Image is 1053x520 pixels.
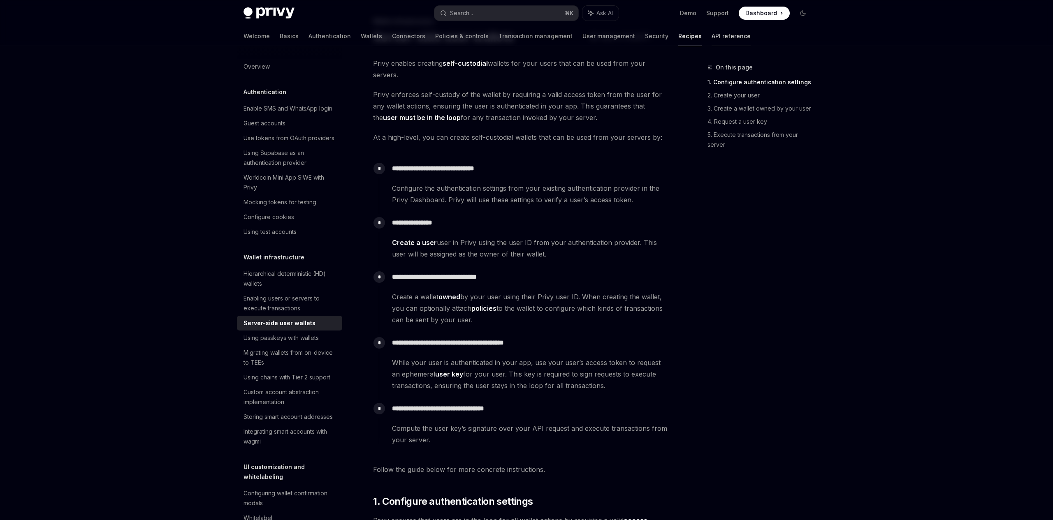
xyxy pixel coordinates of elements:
[582,26,635,46] a: User management
[244,148,337,168] div: Using Supabase as an authentication provider
[237,131,342,146] a: Use tokens from OAuth providers
[244,333,319,343] div: Using passkeys with wallets
[237,291,342,316] a: Enabling users or servers to execute transactions
[244,387,337,407] div: Custom account abstraction implementation
[678,26,702,46] a: Recipes
[706,9,729,17] a: Support
[237,116,342,131] a: Guest accounts
[237,409,342,424] a: Storing smart account addresses
[237,59,342,74] a: Overview
[745,9,777,17] span: Dashboard
[244,318,315,328] div: Server-side user wallets
[244,133,334,143] div: Use tokens from OAuth providers
[244,212,294,222] div: Configure cookies
[237,370,342,385] a: Using chains with Tier 2 support
[392,26,425,46] a: Connectors
[392,357,669,391] span: While your user is authenticated in your app, use your user’s access token to request an ephemera...
[244,252,304,262] h5: Wallet infrastructure
[244,412,333,422] div: Storing smart account addresses
[237,316,342,330] a: Server-side user wallets
[680,9,696,17] a: Demo
[308,26,351,46] a: Authentication
[244,294,337,313] div: Enabling users or servers to execute transactions
[244,197,316,207] div: Mocking tokens for testing
[582,6,619,21] button: Ask AI
[435,370,463,379] a: user key
[237,210,342,224] a: Configure cookies
[707,128,816,151] a: 5. Execute transactions from your server
[796,7,809,20] button: Toggle dark mode
[237,170,342,195] a: Worldcoin Mini App SIWE with Privy
[373,464,670,475] span: Follow the guide below for more concrete instructions.
[565,10,573,16] span: ⌘ K
[361,26,382,46] a: Wallets
[244,269,337,289] div: Hierarchical deterministic (HD) wallets
[707,89,816,102] a: 2. Create your user
[244,348,337,367] div: Migrating wallets from on-device to TEEs
[707,115,816,128] a: 4. Request a user key
[392,291,669,326] span: Create a wallet by your user using their Privy user ID. When creating the wallet, you can optiona...
[373,495,533,508] span: 1. Configure authentication settings
[244,7,295,19] img: dark logo
[244,87,286,97] h5: Authentication
[237,385,342,409] a: Custom account abstraction implementation
[244,62,270,72] div: Overview
[244,104,332,113] div: Enable SMS and WhatsApp login
[392,237,669,260] span: user in Privy using the user ID from your authentication provider. This user will be assigned as ...
[392,183,669,206] span: Configure the authentication settings from your existing authentication provider in the Privy Das...
[244,26,270,46] a: Welcome
[237,101,342,116] a: Enable SMS and WhatsApp login
[434,6,578,21] button: Search...⌘K
[716,62,753,72] span: On this page
[596,9,613,17] span: Ask AI
[244,372,330,382] div: Using chains with Tier 2 support
[237,224,342,239] a: Using test accounts
[471,304,496,313] a: policies
[707,76,816,89] a: 1. Configure authentication settings
[244,427,337,446] div: Integrating smart accounts with wagmi
[435,26,489,46] a: Policies & controls
[237,345,342,370] a: Migrating wallets from on-device to TEEs
[244,488,337,508] div: Configuring wallet confirmation modals
[237,195,342,210] a: Mocking tokens for testing
[438,293,460,301] a: owned
[392,423,669,446] span: Compute the user key’s signature over your API request and execute transactions from your server.
[237,486,342,511] a: Configuring wallet confirmation modals
[237,266,342,291] a: Hierarchical deterministic (HD) wallets
[244,118,285,128] div: Guest accounts
[373,89,670,123] span: Privy enforces self-custody of the wallet by requiring a valid access token from the user for any...
[645,26,668,46] a: Security
[707,102,816,115] a: 3. Create a wallet owned by your user
[237,330,342,345] a: Using passkeys with wallets
[392,238,437,247] a: Create a user
[373,132,670,143] span: At a high-level, you can create self-custodial wallets that can be used from your servers by:
[450,8,473,18] div: Search...
[373,58,670,81] span: Privy enables creating wallets for your users that can be used from your servers.
[244,173,337,192] div: Worldcoin Mini App SIWE with Privy
[244,462,342,482] h5: UI customization and whitelabeling
[712,26,751,46] a: API reference
[280,26,299,46] a: Basics
[499,26,573,46] a: Transaction management
[443,59,488,67] strong: self-custodial
[244,227,297,237] div: Using test accounts
[739,7,790,20] a: Dashboard
[237,146,342,170] a: Using Supabase as an authentication provider
[383,113,461,122] strong: user must be in the loop
[237,424,342,449] a: Integrating smart accounts with wagmi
